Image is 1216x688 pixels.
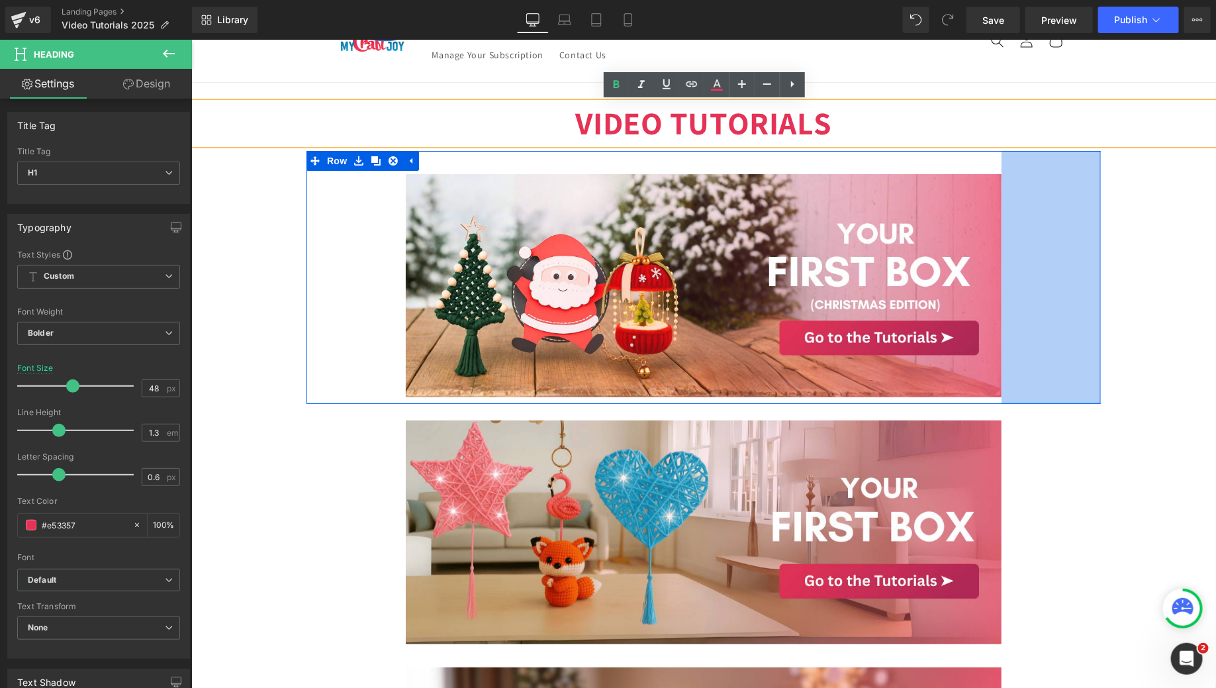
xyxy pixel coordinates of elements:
[176,111,193,131] a: Clone Row
[1041,13,1077,27] span: Preview
[982,13,1004,27] span: Save
[612,7,644,33] a: Mobile
[192,7,257,33] a: New Library
[62,20,154,30] span: Video Tutorials 2025
[17,497,180,506] div: Text Color
[42,518,126,532] input: Color
[26,11,43,28] div: v6
[17,113,56,131] div: Title Tag
[17,249,180,260] div: Text Styles
[17,602,180,611] div: Text Transform
[233,1,360,29] a: Manage Your Subscription
[935,7,961,33] button: Redo
[17,408,180,417] div: Line Height
[17,553,180,562] div: Font
[28,328,54,338] b: Bolder
[368,9,415,21] span: Contact Us
[17,364,54,373] div: Font Size
[132,111,159,131] span: Row
[28,168,37,177] b: H1
[241,9,352,21] span: Manage Your Subscription
[62,7,192,17] a: Landing Pages
[1171,643,1203,675] iframe: Intercom live chat
[1184,7,1211,33] button: More
[17,147,180,156] div: Title Tag
[1114,15,1147,25] span: Publish
[44,271,74,282] b: Custom
[549,7,581,33] a: Laptop
[167,473,178,481] span: px
[99,69,195,99] a: Design
[159,111,176,131] a: Save row
[5,7,51,33] a: v6
[210,111,228,131] a: Expand / Collapse
[903,7,929,33] button: Undo
[28,575,56,586] i: Default
[1198,643,1209,654] span: 2
[17,452,180,462] div: Letter Spacing
[148,514,179,537] div: %
[193,111,210,131] a: Remove Row
[17,669,75,688] div: Text Shadow
[217,14,248,26] span: Library
[1098,7,1179,33] button: Publish
[360,1,423,29] a: Contact Us
[167,428,178,437] span: em
[17,307,180,317] div: Font Weight
[17,215,71,233] div: Typography
[34,49,74,60] span: Heading
[1025,7,1093,33] a: Preview
[167,384,178,393] span: px
[517,7,549,33] a: Desktop
[581,7,612,33] a: Tablet
[28,622,48,632] b: None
